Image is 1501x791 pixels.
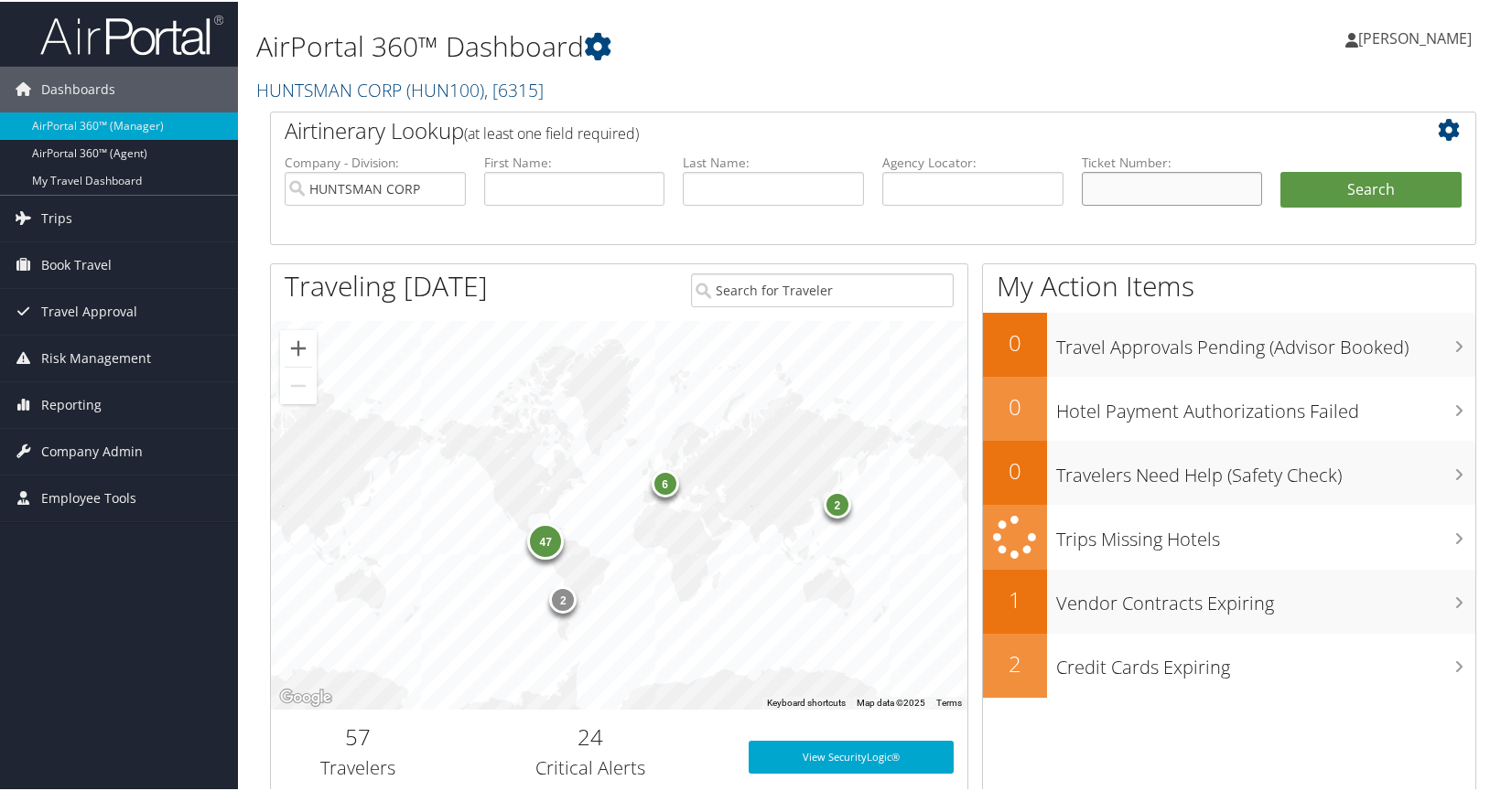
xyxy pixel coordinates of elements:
a: 0Travelers Need Help (Safety Check) [983,439,1475,503]
a: View SecurityLogic® [749,739,954,772]
button: Zoom out [280,366,317,402]
h2: 2 [983,647,1047,678]
label: First Name: [484,152,665,170]
label: Last Name: [683,152,864,170]
h3: Trips Missing Hotels [1056,516,1475,550]
a: Trips Missing Hotels [983,503,1475,568]
img: Google [275,684,336,708]
h2: 0 [983,326,1047,357]
label: Agency Locator: [882,152,1064,170]
img: airportal-logo.png [40,12,223,55]
input: Search for Traveler [691,272,954,305]
span: Travel Approval [41,287,137,333]
span: Employee Tools [41,474,136,519]
button: Zoom in [280,328,317,365]
a: 0Hotel Payment Authorizations Failed [983,375,1475,439]
span: Risk Management [41,334,151,379]
a: HUNTSMAN CORP [256,76,544,101]
label: Ticket Number: [1082,152,1263,170]
h2: Airtinerary Lookup [285,113,1361,144]
h3: Travelers [285,754,431,779]
a: Terms (opens in new tab) [936,696,962,706]
h2: 0 [983,390,1047,421]
h3: Travel Approvals Pending (Advisor Booked) [1056,324,1475,358]
h3: Vendor Contracts Expiring [1056,580,1475,615]
span: Book Travel [41,241,112,286]
div: 2 [550,584,578,612]
span: Map data ©2025 [857,696,925,706]
h1: Traveling [DATE] [285,265,488,304]
span: Reporting [41,380,102,426]
button: Keyboard shortcuts [767,695,846,708]
a: [PERSON_NAME] [1345,9,1490,64]
h2: 24 [459,720,721,751]
h1: AirPortal 360™ Dashboard [256,26,1079,64]
a: 1Vendor Contracts Expiring [983,568,1475,632]
h1: My Action Items [983,265,1475,304]
span: (at least one field required) [464,122,639,142]
label: Company - Division: [285,152,466,170]
span: , [ 6315 ] [484,76,544,101]
h2: 57 [285,720,431,751]
div: 6 [652,468,679,496]
div: 47 [528,520,565,557]
span: Trips [41,194,72,240]
h2: 1 [983,583,1047,614]
h2: 0 [983,454,1047,485]
button: Search [1280,170,1462,207]
h3: Critical Alerts [459,754,721,779]
span: Dashboards [41,65,115,111]
h3: Travelers Need Help (Safety Check) [1056,452,1475,486]
div: 2 [824,489,851,517]
h3: Hotel Payment Authorizations Failed [1056,388,1475,422]
span: [PERSON_NAME] [1358,27,1472,47]
span: Company Admin [41,427,143,473]
span: ( HUN100 ) [406,76,484,101]
a: Open this area in Google Maps (opens a new window) [275,684,336,708]
h3: Credit Cards Expiring [1056,644,1475,679]
a: 0Travel Approvals Pending (Advisor Booked) [983,311,1475,375]
a: 2Credit Cards Expiring [983,632,1475,696]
